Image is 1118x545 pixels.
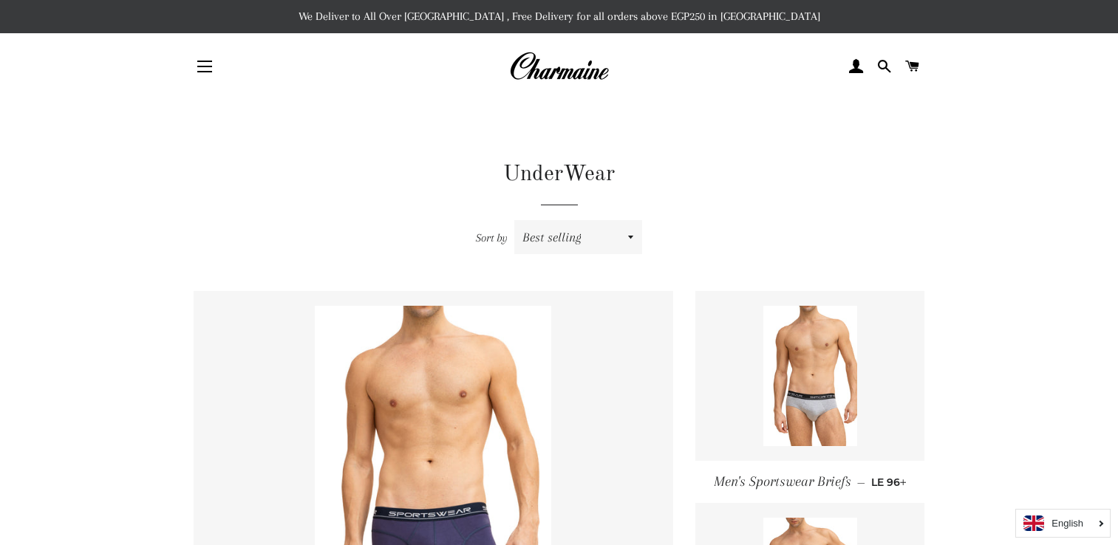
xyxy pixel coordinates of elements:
[871,476,907,489] span: LE 96
[695,461,924,503] a: Men's Sportswear Briefs — LE 96
[857,476,865,489] span: —
[476,231,508,244] span: Sort by
[1051,518,1083,528] i: English
[714,473,851,490] span: Men's Sportswear Briefs
[194,159,925,190] h1: UnderWear
[509,50,609,83] img: Charmaine Egypt
[1023,515,1102,531] a: English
